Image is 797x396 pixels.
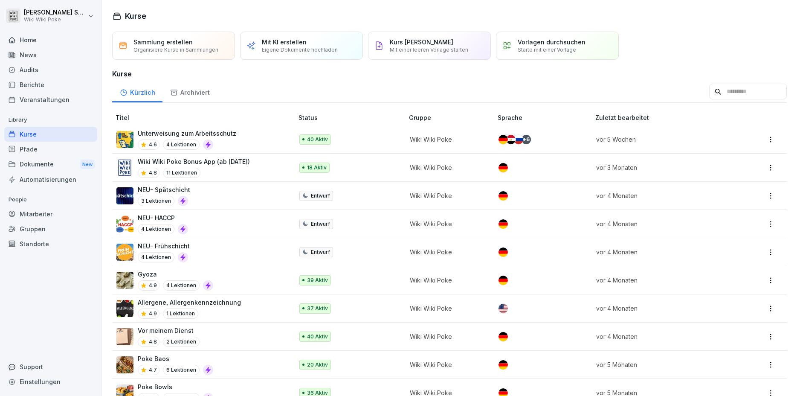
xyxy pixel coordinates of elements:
p: Wiki Wiki Poke [410,163,484,172]
img: on79eaotnl6k27xvlt0aq9yc.png [116,328,133,345]
a: Veranstaltungen [4,92,97,107]
p: 40 Aktiv [307,333,328,341]
p: 4 Lektionen [138,224,174,234]
a: Einstellungen [4,374,97,389]
p: 4.6 [149,141,157,148]
p: Poke Baos [138,354,213,363]
p: Mit KI erstellen [262,38,307,46]
p: Sammlung erstellen [133,38,193,46]
p: 4.9 [149,310,157,317]
img: ru.svg [514,135,523,144]
div: Support [4,359,97,374]
p: 37 Aktiv [307,305,328,312]
img: de.svg [498,276,508,285]
p: Wiki Wiki Poke [410,247,484,256]
p: Zuletzt bearbeitet [595,113,738,122]
img: yj1xlm1ectnjdcqv4c52e2i2.png [116,244,133,261]
p: 20 Aktiv [307,361,328,369]
p: 18 Aktiv [307,164,327,172]
p: NEU- HACCP [138,213,188,222]
img: de.svg [498,135,508,144]
a: News [4,47,97,62]
p: Wiki Wiki Poke [24,17,86,23]
p: Vor meinem Dienst [138,326,200,335]
p: NEU- Spätschicht [138,185,190,194]
p: 4 Lektionen [138,252,174,262]
img: us.svg [498,304,508,313]
p: 4.8 [149,338,157,346]
p: 11 Lektionen [163,168,200,178]
p: Gyoza [138,270,213,279]
img: lsije6r2ye47oayog2dhp8p1.png [116,356,133,373]
a: Kurse [4,127,97,142]
p: Mit einer leeren Vorlage starten [390,47,468,53]
p: Wiki Wiki Poke [410,219,484,228]
h3: Kurse [112,69,787,79]
p: Allergene, Allergenkennzeichnung [138,298,241,307]
p: Titel [116,113,295,122]
p: NEU- Frühschicht [138,242,190,250]
p: Entwurf [311,192,330,200]
img: jh3gsplytn16vrzzi6g01fbt.png [116,215,133,233]
div: New [80,160,95,169]
a: Berichte [4,77,97,92]
div: Automatisierungen [4,172,97,187]
p: Vorlagen durchsuchen [518,38,585,46]
p: vor 4 Monaten [596,219,727,228]
a: DokumenteNew [4,157,97,172]
p: Starte mit einer Vorlage [518,47,576,53]
p: 4 Lektionen [163,280,200,291]
img: oy1303grykxncxuxa66iqgsu.png [116,272,133,289]
img: de.svg [498,360,508,370]
img: de.svg [498,163,508,172]
p: vor 4 Monaten [596,276,727,285]
img: de.svg [498,191,508,201]
a: Home [4,32,97,47]
p: Wiki Wiki Poke [410,360,484,369]
p: 6 Lektionen [163,365,200,375]
p: Entwurf [311,248,330,256]
img: de.svg [498,219,508,229]
p: [PERSON_NAME] Schütt [24,9,86,16]
p: 40 Aktiv [307,136,328,143]
div: + 6 [522,135,531,144]
p: vor 3 Monaten [596,163,727,172]
a: Audits [4,62,97,77]
p: 2 Lektionen [163,337,200,347]
img: b3bgzud5mrjks0kap6tr4ez3.png [116,300,133,317]
p: Poke Bowls [138,382,213,391]
p: Entwurf [311,220,330,228]
p: Kurs [PERSON_NAME] [390,38,453,46]
div: Pfade [4,142,97,157]
a: Standorte [4,236,97,251]
a: Mitarbeiter [4,207,97,221]
p: vor 4 Monaten [596,332,727,341]
p: Status [299,113,405,122]
img: bgsrfyvhdm6180ponve2jajk.png [116,131,133,148]
img: de.svg [498,247,508,257]
p: Wiki Wiki Poke [410,276,484,285]
p: Gruppe [409,113,494,122]
p: Library [4,113,97,127]
div: Kürzlich [112,81,162,102]
p: 4 Lektionen [163,140,200,150]
p: vor 4 Monaten [596,247,727,256]
a: Gruppen [4,221,97,236]
p: 39 Aktiv [307,277,328,284]
img: zd9v5qvtq7yib1glwron5om4.png [116,159,133,176]
h1: Kurse [125,10,146,22]
a: Archiviert [162,81,217,102]
p: Wiki Wiki Poke [410,135,484,144]
div: Dokumente [4,157,97,172]
p: Unterweisung zum Arbeitsschutz [138,129,236,138]
p: vor 4 Monaten [596,304,727,313]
